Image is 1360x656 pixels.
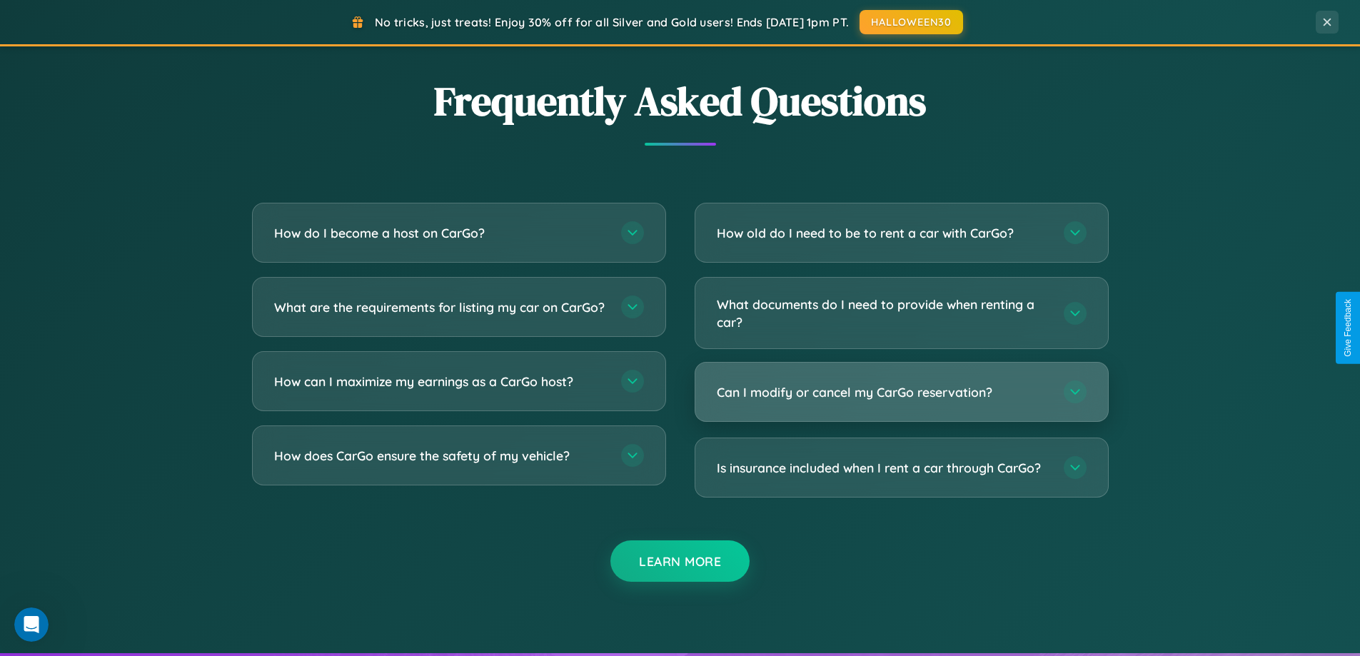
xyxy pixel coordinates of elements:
[274,224,607,242] h3: How do I become a host on CarGo?
[717,296,1049,330] h3: What documents do I need to provide when renting a car?
[14,607,49,642] iframe: Intercom live chat
[717,383,1049,401] h3: Can I modify or cancel my CarGo reservation?
[1343,299,1353,357] div: Give Feedback
[375,15,849,29] span: No tricks, just treats! Enjoy 30% off for all Silver and Gold users! Ends [DATE] 1pm PT.
[860,10,963,34] button: HALLOWEEN30
[274,298,607,316] h3: What are the requirements for listing my car on CarGo?
[252,74,1109,128] h2: Frequently Asked Questions
[717,459,1049,477] h3: Is insurance included when I rent a car through CarGo?
[274,373,607,390] h3: How can I maximize my earnings as a CarGo host?
[274,447,607,465] h3: How does CarGo ensure the safety of my vehicle?
[610,540,750,582] button: Learn More
[717,224,1049,242] h3: How old do I need to be to rent a car with CarGo?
